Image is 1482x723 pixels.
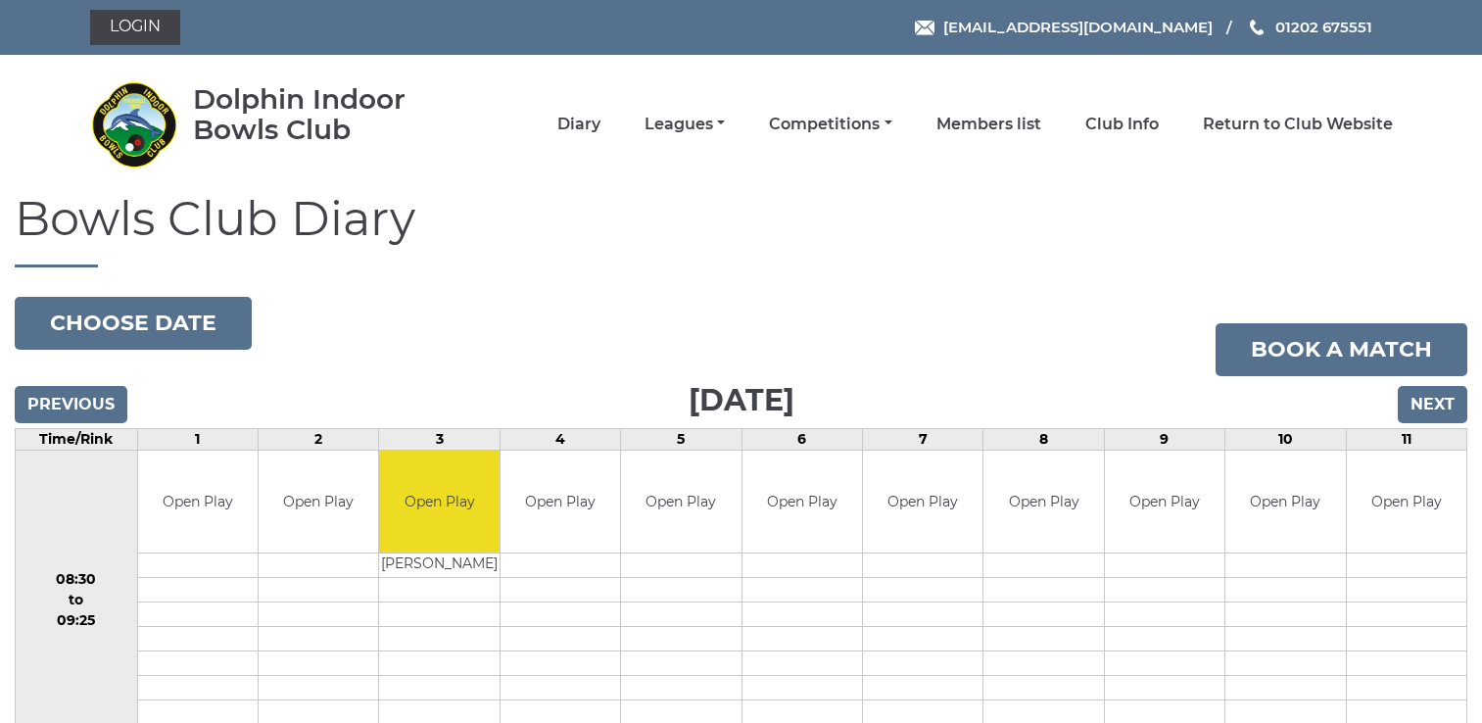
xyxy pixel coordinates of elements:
[645,114,725,135] a: Leagues
[1347,451,1467,554] td: Open Play
[1250,20,1264,35] img: Phone us
[258,428,378,450] td: 2
[1225,451,1345,554] td: Open Play
[862,428,982,450] td: 7
[915,21,934,35] img: Email
[259,451,378,554] td: Open Play
[15,297,252,350] button: Choose date
[500,428,620,450] td: 4
[193,84,462,145] div: Dolphin Indoor Bowls Club
[379,451,499,554] td: Open Play
[379,428,500,450] td: 3
[15,386,127,423] input: Previous
[1085,114,1159,135] a: Club Info
[557,114,600,135] a: Diary
[1346,428,1467,450] td: 11
[983,451,1103,554] td: Open Play
[1247,16,1372,38] a: Phone us 01202 675551
[379,554,499,578] td: [PERSON_NAME]
[936,114,1041,135] a: Members list
[742,451,862,554] td: Open Play
[983,428,1104,450] td: 8
[621,451,741,554] td: Open Play
[16,428,138,450] td: Time/Rink
[90,80,178,169] img: Dolphin Indoor Bowls Club
[863,451,982,554] td: Open Play
[90,10,180,45] a: Login
[1104,428,1224,450] td: 9
[1216,323,1467,376] a: Book a match
[1105,451,1224,554] td: Open Play
[501,451,620,554] td: Open Play
[621,428,741,450] td: 5
[1275,18,1372,36] span: 01202 675551
[1225,428,1346,450] td: 10
[915,16,1213,38] a: Email [EMAIL_ADDRESS][DOMAIN_NAME]
[769,114,891,135] a: Competitions
[1398,386,1467,423] input: Next
[1203,114,1393,135] a: Return to Club Website
[15,193,1467,267] h1: Bowls Club Diary
[943,18,1213,36] span: [EMAIL_ADDRESS][DOMAIN_NAME]
[137,428,258,450] td: 1
[741,428,862,450] td: 6
[138,451,258,554] td: Open Play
